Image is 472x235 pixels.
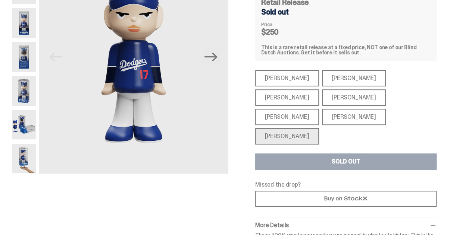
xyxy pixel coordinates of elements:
div: [PERSON_NAME] [322,109,386,125]
div: Sold out [261,8,431,16]
img: 06-ghostwrite-mlb-game-face-hero-ohtani-04.png [12,110,36,140]
div: [PERSON_NAME] [255,70,319,86]
span: More Details [255,221,289,229]
div: [PERSON_NAME] [322,89,386,106]
img: 03-ghostwrite-mlb-game-face-hero-ohtani-01.png [12,8,36,38]
dd: $250 [261,28,298,36]
div: [PERSON_NAME] [322,70,386,86]
span: Get it before it sells out. [300,49,361,56]
img: 05-ghostwrite-mlb-game-face-hero-ohtani-03.png [12,76,36,106]
div: [PERSON_NAME] [255,89,319,106]
div: This is a rare retail release at a fixed price, NOT one of our Blind Dutch Auctions. [261,45,431,55]
div: [PERSON_NAME] [255,128,319,145]
img: 04-ghostwrite-mlb-game-face-hero-ohtani-02.png [12,42,36,72]
dt: Price [261,22,298,27]
button: SOLD OUT [255,153,437,170]
img: MLB400ScaleImage.2409-ezgif.com-optipng.png [12,144,36,174]
p: Missed the drop? [255,182,437,188]
div: SOLD OUT [332,159,360,165]
div: [PERSON_NAME] [255,109,319,125]
button: Next [203,49,219,65]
